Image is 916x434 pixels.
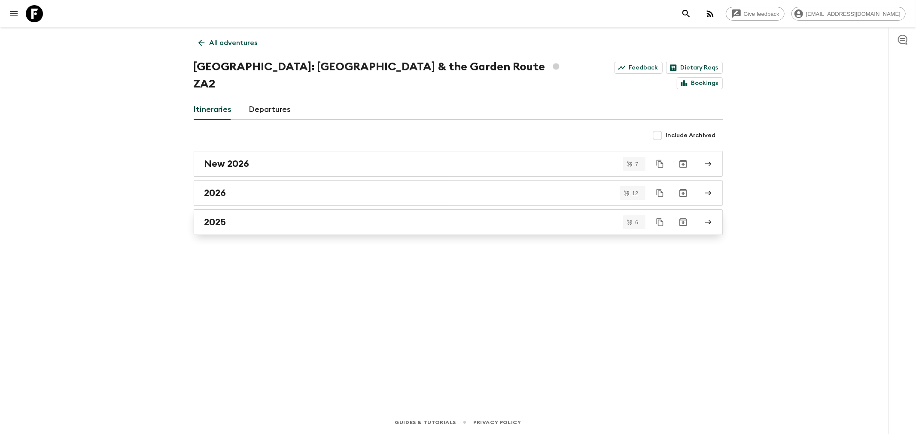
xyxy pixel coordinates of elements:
[678,5,695,22] button: search adventures
[791,7,906,21] div: [EMAIL_ADDRESS][DOMAIN_NAME]
[194,151,723,177] a: New 2026
[473,418,521,427] a: Privacy Policy
[652,156,668,172] button: Duplicate
[395,418,456,427] a: Guides & Tutorials
[5,5,22,22] button: menu
[630,220,643,225] span: 6
[194,34,262,51] a: All adventures
[652,214,668,230] button: Duplicate
[627,190,643,196] span: 12
[726,7,785,21] a: Give feedback
[204,187,226,199] h2: 2026
[675,184,692,202] button: Archive
[652,185,668,201] button: Duplicate
[677,77,723,89] a: Bookings
[630,161,643,167] span: 7
[675,155,692,172] button: Archive
[194,209,723,235] a: 2025
[739,11,784,17] span: Give feedback
[194,180,723,206] a: 2026
[666,131,716,140] span: Include Archived
[194,99,232,120] a: Itineraries
[666,62,723,74] a: Dietary Reqs
[204,217,226,228] h2: 2025
[675,214,692,231] button: Archive
[210,38,258,48] p: All adventures
[615,62,663,74] a: Feedback
[249,99,291,120] a: Departures
[801,11,905,17] span: [EMAIL_ADDRESS][DOMAIN_NAME]
[204,158,250,169] h2: New 2026
[194,58,567,93] h1: [GEOGRAPHIC_DATA]: [GEOGRAPHIC_DATA] & the Garden Route ZA2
